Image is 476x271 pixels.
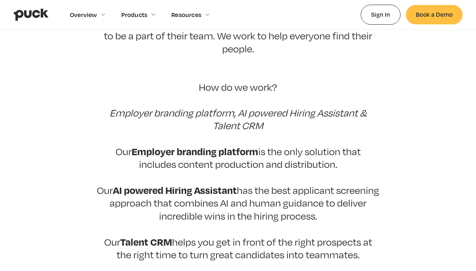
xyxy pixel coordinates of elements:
div: Resources [171,11,201,18]
strong: Employer branding platform [132,144,258,158]
div: Overview [70,11,97,18]
em: Employer branding platform, AI powered Hiring Assistant & Talent CRM [110,107,367,131]
strong: Talent CRM [120,235,172,248]
strong: AI powered Hiring Assistant [113,183,237,197]
div: Products [121,11,148,18]
a: Sign In [361,5,401,24]
a: Book a Demo [406,5,463,24]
